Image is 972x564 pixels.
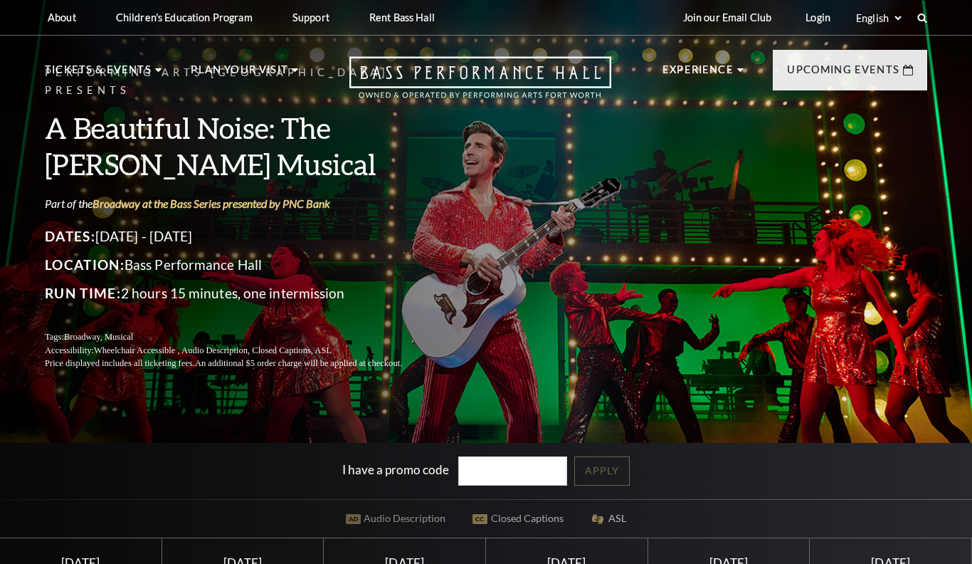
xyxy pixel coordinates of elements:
span: An additional $5 order charge will be applied at checkout. [195,358,402,368]
a: Broadway at the Bass Series presented by PNC Bank [93,197,330,210]
p: Bass Performance Hall [45,254,436,276]
p: Accessibility: [45,344,436,357]
span: Run Time: [45,285,121,301]
p: Children's Education Program [116,11,253,23]
p: Upcoming Events [787,61,899,87]
span: Broadway, Musical [64,332,133,342]
select: Select: [853,11,904,25]
span: Location: [45,256,125,273]
p: Rent Bass Hall [369,11,435,23]
p: Experience [662,61,734,87]
span: Wheelchair Accessible , Audio Description, Closed Captions, ASL [94,345,332,355]
p: Tags: [45,330,436,344]
p: Price displayed includes all ticketing fees. [45,357,436,370]
h3: A Beautiful Noise: The [PERSON_NAME] Musical [45,110,436,182]
p: Plan Your Visit [191,61,288,87]
p: Support [292,11,329,23]
p: [DATE] - [DATE] [45,225,436,248]
span: Dates: [45,228,95,244]
label: I have a promo code [342,462,449,477]
p: 2 hours 15 minutes, one intermission [45,282,436,305]
p: About [48,11,76,23]
p: Tickets & Events [45,61,152,87]
p: Part of the [45,196,436,211]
